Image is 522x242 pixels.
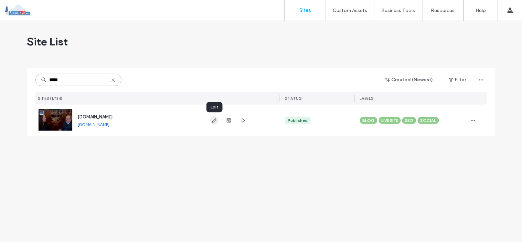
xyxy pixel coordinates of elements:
label: Custom Assets [333,8,367,13]
label: Sites [300,7,311,13]
span: STATUS [285,96,302,101]
button: Created (Newest) [379,74,439,85]
span: LIVE SITE [382,117,398,124]
span: SOCIAL [420,117,436,124]
span: Help [15,5,30,11]
div: Published [288,117,308,124]
span: BLOG [363,117,375,124]
a: [DOMAIN_NAME] [78,114,113,119]
span: SITES (1/134) [38,96,63,101]
span: SEO [405,117,414,124]
label: Help [476,8,486,13]
div: Edit [206,102,223,112]
a: [DOMAIN_NAME] [78,122,110,127]
span: Site List [27,35,68,49]
label: Resources [431,8,455,13]
label: Business Tools [382,8,415,13]
span: LABELS [360,96,374,101]
button: Filter [442,74,473,85]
